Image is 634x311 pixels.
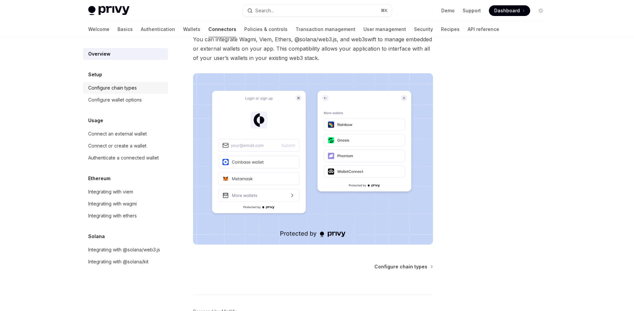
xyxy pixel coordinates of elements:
[468,21,499,37] a: API reference
[193,73,433,245] img: Connectors3
[441,7,455,14] a: Demo
[88,96,142,104] div: Configure wallet options
[88,117,103,125] h5: Usage
[535,5,546,16] button: Toggle dark mode
[243,5,392,17] button: Open search
[494,7,520,14] span: Dashboard
[441,21,460,37] a: Recipes
[374,263,432,270] a: Configure chain types
[88,50,110,58] div: Overview
[193,35,433,63] span: You can integrate Wagmi, Viem, Ethers, @solana/web3.js, and web3swift to manage embedded or exter...
[83,128,168,140] a: Connect an external wallet
[83,82,168,94] a: Configure chain types
[83,244,168,256] a: Integrating with @solana/web3.js
[83,48,168,60] a: Overview
[183,21,200,37] a: Wallets
[88,154,159,162] div: Authenticate a connected wallet
[88,142,146,150] div: Connect or create a wallet
[88,6,129,15] img: light logo
[255,7,274,15] div: Search...
[83,198,168,210] a: Integrating with wagmi
[88,200,137,208] div: Integrating with wagmi
[117,21,133,37] a: Basics
[88,21,109,37] a: Welcome
[83,94,168,106] a: Configure wallet options
[88,246,160,254] div: Integrating with @solana/web3.js
[83,186,168,198] a: Integrating with viem
[141,21,175,37] a: Authentication
[381,8,388,13] span: ⌘ K
[88,130,147,138] div: Connect an external wallet
[88,71,102,79] h5: Setup
[83,256,168,268] a: Integrating with @solana/kit
[463,7,481,14] a: Support
[244,21,288,37] a: Policies & controls
[208,21,236,37] a: Connectors
[489,5,530,16] a: Dashboard
[88,212,137,220] div: Integrating with ethers
[83,210,168,222] a: Integrating with ethers
[88,232,105,240] h5: Solana
[363,21,406,37] a: User management
[296,21,355,37] a: Transaction management
[88,174,110,182] h5: Ethereum
[88,84,137,92] div: Configure chain types
[83,152,168,164] a: Authenticate a connected wallet
[88,258,148,266] div: Integrating with @solana/kit
[414,21,433,37] a: Security
[83,140,168,152] a: Connect or create a wallet
[88,188,133,196] div: Integrating with viem
[374,263,427,270] span: Configure chain types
